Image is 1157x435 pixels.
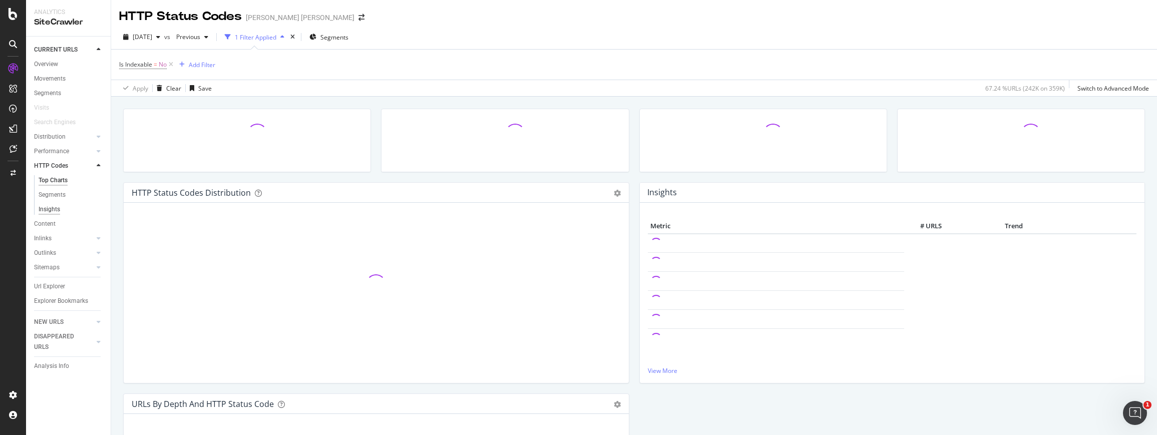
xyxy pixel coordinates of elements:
a: Segments [39,190,104,200]
div: 67.24 % URLs ( 242K on 359K ) [985,84,1065,93]
div: 1 Filter Applied [235,33,276,42]
div: Outlinks [34,248,56,258]
div: gear [614,401,621,408]
button: Segments [305,29,352,45]
div: NEW URLS [34,317,64,327]
div: HTTP Codes [34,161,68,171]
div: Explorer Bookmarks [34,296,88,306]
div: Insights [39,204,60,215]
a: Performance [34,146,94,157]
a: Inlinks [34,233,94,244]
div: Clear [166,84,181,93]
a: NEW URLS [34,317,94,327]
a: Overview [34,59,104,70]
a: Visits [34,103,59,113]
div: Content [34,219,56,229]
button: 1 Filter Applied [221,29,288,45]
span: Is Indexable [119,60,152,69]
div: gear [614,190,621,197]
div: Analysis Info [34,361,69,371]
div: Movements [34,74,66,84]
div: CURRENT URLS [34,45,78,55]
div: Segments [34,88,61,99]
span: 1 [1143,401,1151,409]
span: vs [164,33,172,41]
a: Explorer Bookmarks [34,296,104,306]
div: Switch to Advanced Mode [1077,84,1149,93]
button: Apply [119,80,148,96]
button: [DATE] [119,29,164,45]
a: Segments [34,88,104,99]
a: Movements [34,74,104,84]
div: Url Explorer [34,281,65,292]
div: Add Filter [189,61,215,69]
a: Url Explorer [34,281,104,292]
a: Analysis Info [34,361,104,371]
th: Trend [944,219,1084,234]
th: # URLS [904,219,944,234]
div: DISAPPEARED URLS [34,331,85,352]
span: Segments [320,33,348,42]
div: Visits [34,103,49,113]
div: [PERSON_NAME] [PERSON_NAME] [246,13,354,23]
a: CURRENT URLS [34,45,94,55]
h4: Insights [647,186,677,199]
a: Insights [39,204,104,215]
div: Inlinks [34,233,52,244]
th: Metric [648,219,904,234]
a: DISAPPEARED URLS [34,331,94,352]
a: Outlinks [34,248,94,258]
button: Previous [172,29,212,45]
div: Save [198,84,212,93]
a: Distribution [34,132,94,142]
div: URLs by Depth and HTTP Status Code [132,399,274,409]
div: HTTP Status Codes [119,8,242,25]
a: HTTP Codes [34,161,94,171]
button: Save [186,80,212,96]
div: Analytics [34,8,103,17]
a: View More [648,366,1137,375]
div: Overview [34,59,58,70]
div: Sitemaps [34,262,60,273]
button: Clear [153,80,181,96]
iframe: Intercom live chat [1123,401,1147,425]
span: No [159,58,167,72]
a: Content [34,219,104,229]
button: Add Filter [175,59,215,71]
div: Segments [39,190,66,200]
span: Previous [172,33,200,41]
span: = [154,60,157,69]
a: Top Charts [39,175,104,186]
div: arrow-right-arrow-left [358,14,364,21]
div: HTTP Status Codes Distribution [132,188,251,198]
div: Top Charts [39,175,68,186]
div: Performance [34,146,69,157]
div: SiteCrawler [34,17,103,28]
div: Apply [133,84,148,93]
span: 2025 Jul. 21st [133,33,152,41]
a: Search Engines [34,117,86,128]
div: Distribution [34,132,66,142]
a: Sitemaps [34,262,94,273]
button: Switch to Advanced Mode [1073,80,1149,96]
div: Search Engines [34,117,76,128]
div: times [288,32,297,42]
